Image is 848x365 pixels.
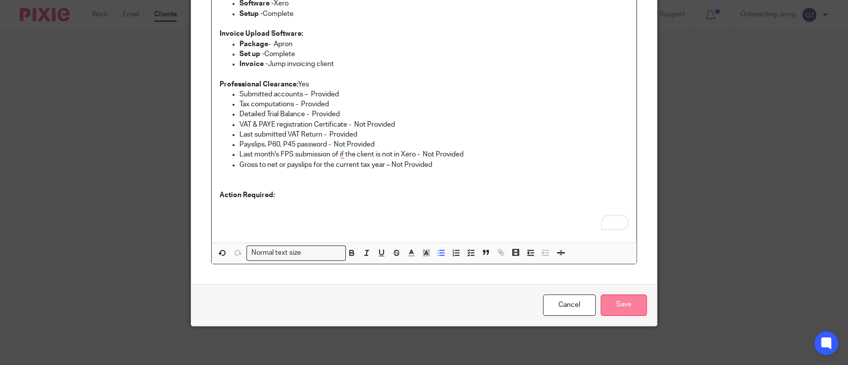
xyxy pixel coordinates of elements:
[239,41,268,48] strong: Package
[543,294,596,316] a: Cancel
[239,99,628,109] p: Tax computations - Provided
[239,149,628,159] p: Last month's FPS submission of if the client is not in Xero - Not Provided
[239,130,628,140] p: Last submitted VAT Return - Provided
[239,10,263,17] strong: Setup -
[239,59,628,69] p: Jump invoicing client
[239,89,628,99] p: Submitted accounts – Provided
[220,30,303,37] strong: Invoice Upload Software:
[220,81,298,88] strong: Professional Clearance:
[239,49,628,59] p: Complete
[249,248,303,258] span: Normal text size
[220,192,275,199] strong: Action Required:
[239,120,628,130] p: VAT & PAYE registration Certificate - Not Provided
[239,51,264,58] strong: Set up -
[239,9,628,19] p: Complete
[239,109,628,119] p: Detailed Trial Balance - Provided
[220,79,628,89] p: Yes
[304,248,340,258] input: Search for option
[239,160,628,170] p: Gross to net or payslips for the current tax year – Not Provided
[601,294,647,316] input: Save
[239,140,628,149] p: Payslips, P60, P45 password - Not Provided
[246,245,346,261] div: Search for option
[239,61,268,68] strong: Invoice -
[239,39,628,49] p: - Apron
